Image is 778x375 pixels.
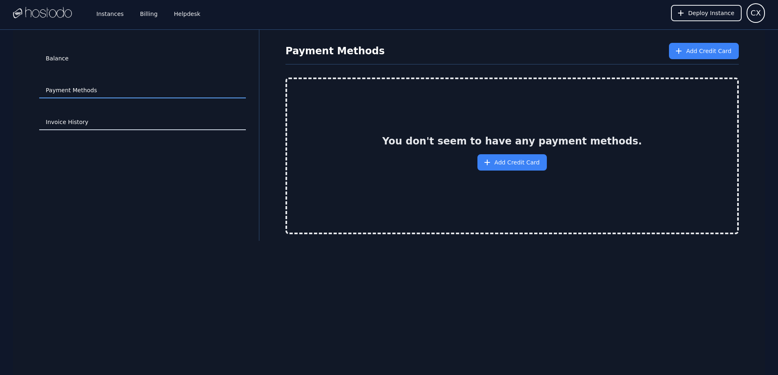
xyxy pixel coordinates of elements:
button: Deploy Instance [671,5,742,21]
button: Add Credit Card [669,43,739,59]
h1: Payment Methods [285,44,385,58]
a: Invoice History [39,115,246,130]
span: Add Credit Card [686,47,731,55]
button: Add Credit Card [477,154,547,171]
img: Logo [13,7,72,19]
h2: You don't seem to have any payment methods. [382,135,642,148]
span: CX [751,7,761,19]
button: User menu [747,3,765,23]
a: Payment Methods [39,83,246,98]
a: Balance [39,51,246,67]
span: Deploy Instance [688,9,734,17]
span: Add Credit Card [495,158,540,166]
